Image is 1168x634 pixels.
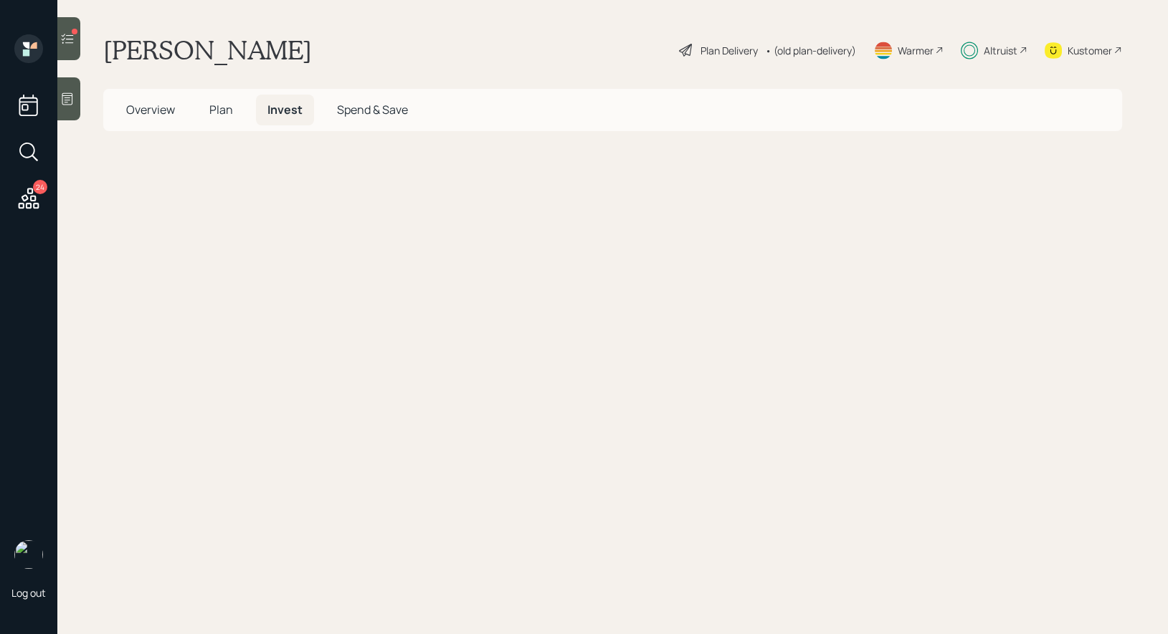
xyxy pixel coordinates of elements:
span: Plan [209,102,233,117]
span: Overview [126,102,175,117]
span: Spend & Save [337,102,408,117]
div: 24 [33,180,47,194]
div: Plan Delivery [701,43,758,58]
div: Log out [11,586,46,600]
div: Kustomer [1068,43,1112,58]
span: Invest [267,102,303,117]
div: • (old plan-delivery) [765,43,856,58]
h1: [PERSON_NAME] [103,34,312,66]
div: Altruist [984,43,1017,58]
div: Warmer [898,43,934,58]
img: treva-nostdahl-headshot.png [14,540,43,569]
